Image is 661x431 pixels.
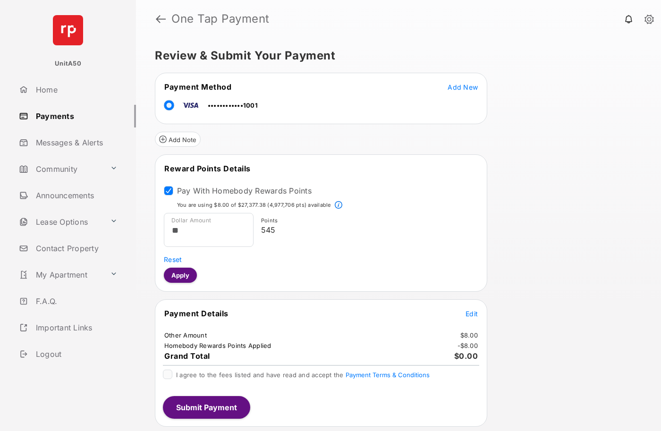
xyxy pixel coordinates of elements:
span: Reset [164,255,182,263]
span: Payment Method [164,82,231,92]
button: Add New [448,82,478,92]
p: 545 [261,224,475,236]
a: Messages & Alerts [15,131,136,154]
a: Home [15,78,136,101]
span: Add New [448,83,478,91]
p: UnitA50 [55,59,81,68]
span: ••••••••••••1001 [208,101,258,109]
a: Payments [15,105,136,127]
a: Lease Options [15,211,106,233]
button: Submit Payment [163,396,250,419]
span: Payment Details [164,309,229,318]
td: - $8.00 [457,341,479,350]
td: $8.00 [460,331,478,339]
a: Important Links [15,316,121,339]
span: $0.00 [454,351,478,361]
span: Reward Points Details [164,164,251,173]
td: Other Amount [164,331,207,339]
label: Pay With Homebody Rewards Points [177,186,312,195]
a: Contact Property [15,237,136,260]
td: Homebody Rewards Points Applied [164,341,272,350]
p: You are using $8.00 of $27,377.38 (4,977,706 pts) available [177,201,331,209]
button: Edit [466,309,478,318]
button: Add Note [155,132,201,147]
span: Grand Total [164,351,210,361]
a: Community [15,158,106,180]
img: svg+xml;base64,PHN2ZyB4bWxucz0iaHR0cDovL3d3dy53My5vcmcvMjAwMC9zdmciIHdpZHRoPSI2NCIgaGVpZ2h0PSI2NC... [53,15,83,45]
button: I agree to the fees listed and have read and accept the [346,371,430,379]
h5: Review & Submit Your Payment [155,50,635,61]
a: My Apartment [15,263,106,286]
a: Logout [15,343,136,365]
span: I agree to the fees listed and have read and accept the [176,371,430,379]
strong: One Tap Payment [171,13,270,25]
a: F.A.Q. [15,290,136,313]
span: Edit [466,310,478,318]
button: Reset [164,254,182,264]
button: Apply [164,268,197,283]
p: Points [261,217,475,225]
a: Announcements [15,184,136,207]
